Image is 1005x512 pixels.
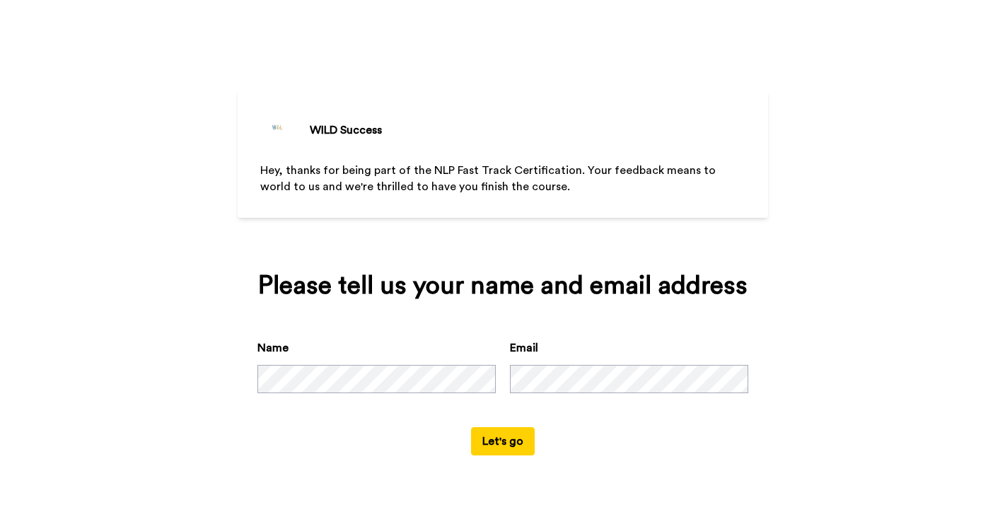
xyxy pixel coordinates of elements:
[260,165,719,192] span: Hey, thanks for being part of the NLP Fast Track Certification. Your feedback means to world to u...
[510,339,538,356] label: Email
[310,122,382,139] div: WILD Success
[257,339,289,356] label: Name
[471,427,535,455] button: Let's go
[257,272,748,300] div: Please tell us your name and email address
